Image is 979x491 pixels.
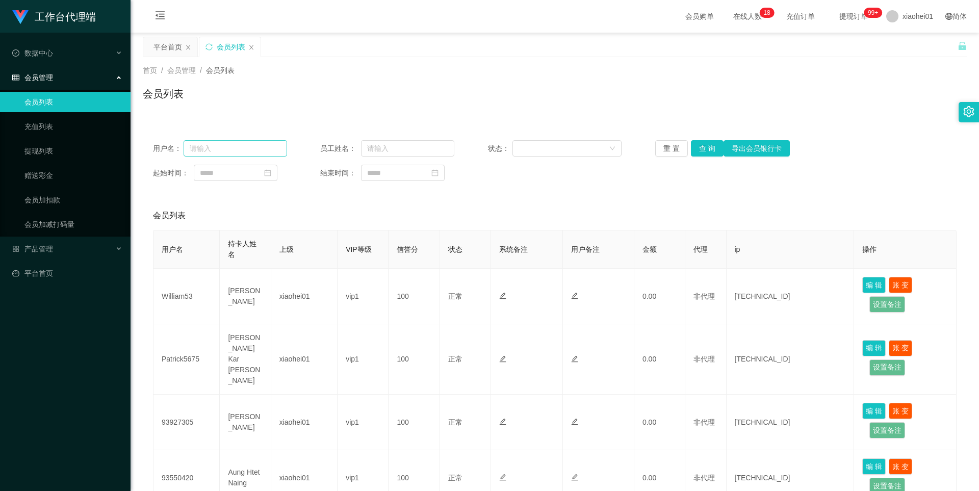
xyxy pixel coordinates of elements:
h1: 工作台代理端 [35,1,96,33]
span: 非代理 [693,474,715,482]
td: [TECHNICAL_ID] [727,324,855,395]
i: 图标: edit [571,474,578,481]
td: William53 [153,269,220,324]
span: 正常 [448,292,462,300]
span: 会员列表 [153,210,186,222]
span: 金额 [642,245,657,253]
i: 图标: sync [205,43,213,50]
td: xiaohei01 [271,324,338,395]
span: 正常 [448,418,462,426]
span: 上级 [279,245,294,253]
td: [PERSON_NAME] Kar [PERSON_NAME] [220,324,271,395]
a: 提现列表 [24,141,122,161]
p: 1 [763,8,767,18]
i: 图标: global [945,13,952,20]
span: 正常 [448,474,462,482]
span: 首页 [143,66,157,74]
span: VIP等级 [346,245,372,253]
td: [PERSON_NAME] [220,395,271,450]
td: [TECHNICAL_ID] [727,269,855,324]
td: vip1 [338,324,389,395]
td: vip1 [338,269,389,324]
span: 持卡人姓名 [228,240,256,259]
a: 会员加扣款 [24,190,122,210]
i: 图标: calendar [431,169,439,176]
i: 图标: setting [963,106,974,117]
span: 员工姓名： [320,143,361,154]
span: 信誉分 [397,245,418,253]
td: vip1 [338,395,389,450]
td: [TECHNICAL_ID] [727,395,855,450]
i: 图标: edit [499,418,506,425]
button: 编 辑 [862,340,886,356]
a: 工作台代理端 [12,12,96,20]
td: [PERSON_NAME] [220,269,271,324]
span: 用户名 [162,245,183,253]
span: 产品管理 [12,245,53,253]
span: 结束时间： [320,168,361,178]
span: 非代理 [693,292,715,300]
td: 100 [389,324,440,395]
i: 图标: menu-fold [143,1,177,33]
button: 重 置 [655,140,688,157]
a: 充值列表 [24,116,122,137]
sup: 1049 [864,8,882,18]
i: 图标: appstore-o [12,245,19,252]
a: 会员列表 [24,92,122,112]
button: 导出会员银行卡 [724,140,790,157]
span: 操作 [862,245,877,253]
div: 平台首页 [153,37,182,57]
td: 0.00 [634,324,685,395]
span: 会员管理 [167,66,196,74]
span: / [161,66,163,74]
i: 图标: edit [499,292,506,299]
button: 查 询 [691,140,724,157]
i: 图标: close [248,44,254,50]
i: 图标: table [12,74,19,81]
span: 非代理 [693,418,715,426]
a: 图标: dashboard平台首页 [12,263,122,283]
td: 0.00 [634,269,685,324]
span: 状态： [488,143,513,154]
i: 图标: calendar [264,169,271,176]
td: Patrick5675 [153,324,220,395]
i: 图标: close [185,44,191,50]
td: 100 [389,395,440,450]
span: 非代理 [693,355,715,363]
i: 图标: edit [571,418,578,425]
div: 会员列表 [217,37,245,57]
td: xiaohei01 [271,395,338,450]
button: 编 辑 [862,277,886,293]
td: 93927305 [153,395,220,450]
i: 图标: edit [571,292,578,299]
img: logo.9652507e.png [12,10,29,24]
input: 请输入 [361,140,454,157]
p: 8 [767,8,770,18]
span: 在线人数 [728,13,767,20]
span: ip [735,245,740,253]
button: 设置备注 [869,422,905,438]
span: 数据中心 [12,49,53,57]
span: 提现订单 [834,13,873,20]
button: 账 变 [889,403,912,419]
i: 图标: edit [499,474,506,481]
span: / [200,66,202,74]
span: 充值订单 [781,13,820,20]
sup: 18 [759,8,774,18]
span: 会员管理 [12,73,53,82]
a: 会员加减打码量 [24,214,122,235]
input: 请输入 [184,140,287,157]
i: 图标: unlock [958,41,967,50]
button: 设置备注 [869,296,905,313]
button: 编 辑 [862,403,886,419]
span: 起始时间： [153,168,194,178]
td: xiaohei01 [271,269,338,324]
span: 系统备注 [499,245,528,253]
span: 代理 [693,245,708,253]
span: 用户名： [153,143,184,154]
td: 100 [389,269,440,324]
button: 账 变 [889,340,912,356]
span: 会员列表 [206,66,235,74]
span: 用户备注 [571,245,600,253]
i: 图标: down [609,145,615,152]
